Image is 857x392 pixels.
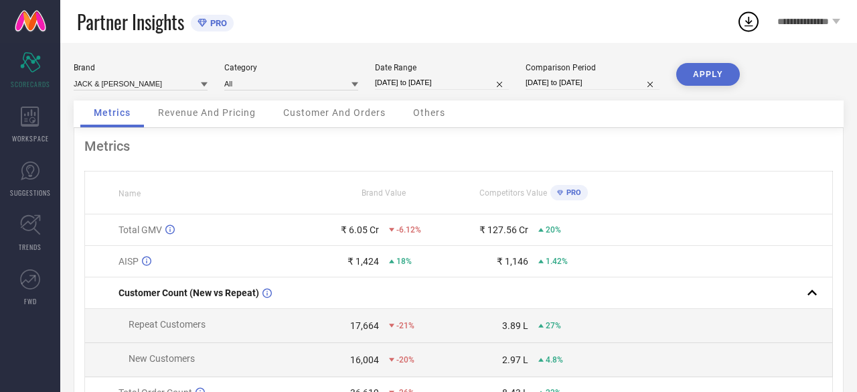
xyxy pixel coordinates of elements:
[11,79,50,89] span: SCORECARDS
[526,76,659,90] input: Select comparison period
[396,321,414,330] span: -21%
[74,63,208,72] div: Brand
[502,320,528,331] div: 3.89 L
[546,321,561,330] span: 27%
[19,242,42,252] span: TRENDS
[413,107,445,118] span: Others
[396,257,412,266] span: 18%
[502,354,528,365] div: 2.97 L
[479,224,528,235] div: ₹ 127.56 Cr
[676,63,740,86] button: APPLY
[283,107,386,118] span: Customer And Orders
[362,188,406,198] span: Brand Value
[158,107,256,118] span: Revenue And Pricing
[546,225,561,235] span: 20%
[563,188,581,197] span: PRO
[546,257,568,266] span: 1.42%
[375,63,509,72] div: Date Range
[129,353,195,364] span: New Customers
[129,319,206,330] span: Repeat Customers
[12,133,49,143] span: WORKSPACE
[24,296,37,306] span: FWD
[10,188,51,198] span: SUGGESTIONS
[119,189,141,198] span: Name
[546,355,563,365] span: 4.8%
[84,138,833,154] div: Metrics
[350,354,379,365] div: 16,004
[736,9,761,34] div: Open download list
[396,225,421,235] span: -6.12%
[77,8,184,36] span: Partner Insights
[94,107,131,118] span: Metrics
[375,76,509,90] input: Select date range
[224,63,358,72] div: Category
[526,63,659,72] div: Comparison Period
[479,188,547,198] span: Competitors Value
[119,256,139,267] span: AISP
[119,224,162,235] span: Total GMV
[350,320,379,331] div: 17,664
[119,287,259,298] span: Customer Count (New vs Repeat)
[396,355,414,365] span: -20%
[347,256,379,267] div: ₹ 1,424
[207,18,227,28] span: PRO
[341,224,379,235] div: ₹ 6.05 Cr
[497,256,528,267] div: ₹ 1,146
